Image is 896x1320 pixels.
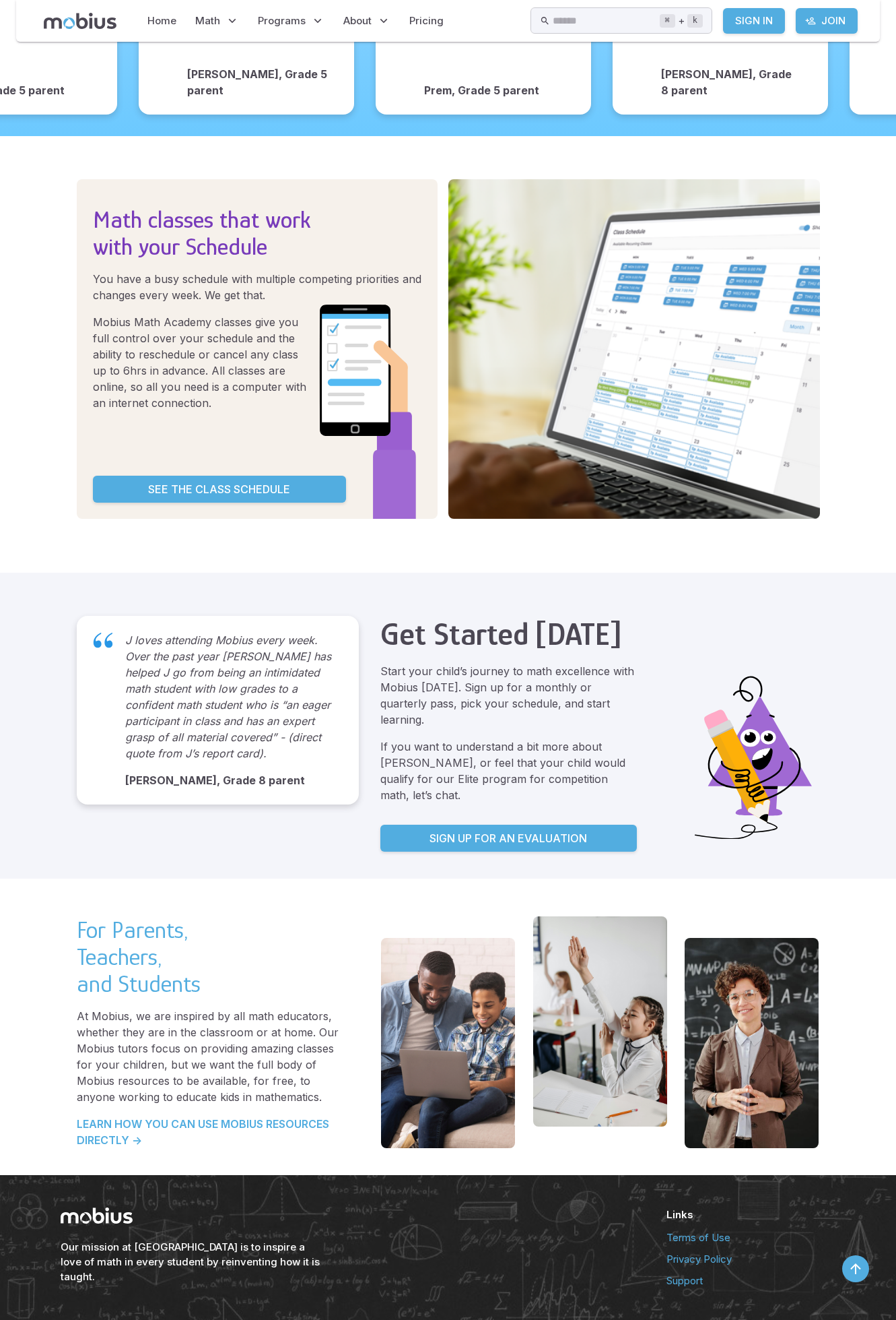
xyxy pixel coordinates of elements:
div: + [660,13,703,29]
span: Math [195,13,220,28]
a: Join [796,8,858,34]
h3: Math classes that work [93,206,421,233]
img: schedule image [381,938,515,1148]
p: [PERSON_NAME], Grade 8 parent [125,772,332,788]
img: schedule image [533,916,667,1127]
a: Pricing [405,5,448,36]
p: Start your child’s journey to math excellence with Mobius [DATE]. Sign up for a monthly or quarte... [380,663,637,728]
img: triangle-sign-with-pencil.svg [648,663,820,852]
h2: Get Started [DATE] [380,616,621,652]
p: J loves attending Mobius every week. Over the past year [PERSON_NAME] has helped J go from being ... [125,632,332,761]
a: LEARN HOW YOU CAN USE MOBIUS RESOURCES DIRECTLY -> [77,1116,343,1148]
a: See the Class Schedule [93,476,346,503]
p: You have a busy schedule with multiple competing priorities and changes every week. We get that. [93,271,421,303]
p: At Mobius, we are inspired by all math educators, whether they are in the classroom or at home. O... [77,1008,343,1105]
span: About [343,13,372,28]
p: If you want to understand a bit more about [PERSON_NAME], or feel that your child would qualify f... [380,738,637,803]
a: Privacy Policy [666,1252,836,1267]
img: schedule image [685,938,819,1148]
kbd: ⌘ [660,14,675,28]
h3: For Parents, [77,916,343,943]
h6: Our mission at [GEOGRAPHIC_DATA] is to inspire a love of math in every student by reinventing how... [61,1240,323,1284]
kbd: k [687,14,703,28]
span: Programs [258,13,306,28]
h6: Links [666,1207,836,1222]
p: Mobius Math Academy classes give you full control over your schedule and the ability to reschedul... [93,314,314,411]
h3: and Students [77,970,343,997]
p: See the Class Schedule [148,481,290,497]
img: holding-cell-phone.svg [319,305,416,519]
a: Sign up for an Evaluation [380,825,637,852]
a: Terms of Use [666,1230,836,1245]
p: [PERSON_NAME], Grade 5 parent [187,66,327,98]
h3: Teachers, [77,943,343,970]
p: Prem, Grade 5 parent [424,82,564,98]
a: Support [666,1274,836,1288]
a: Sign In [723,8,785,34]
h3: with your Schedule [93,233,421,260]
img: schedule image [448,179,820,519]
p: [PERSON_NAME], Grade 8 parent [661,66,801,98]
p: Sign up for an Evaluation [429,830,587,846]
a: Home [143,5,180,36]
